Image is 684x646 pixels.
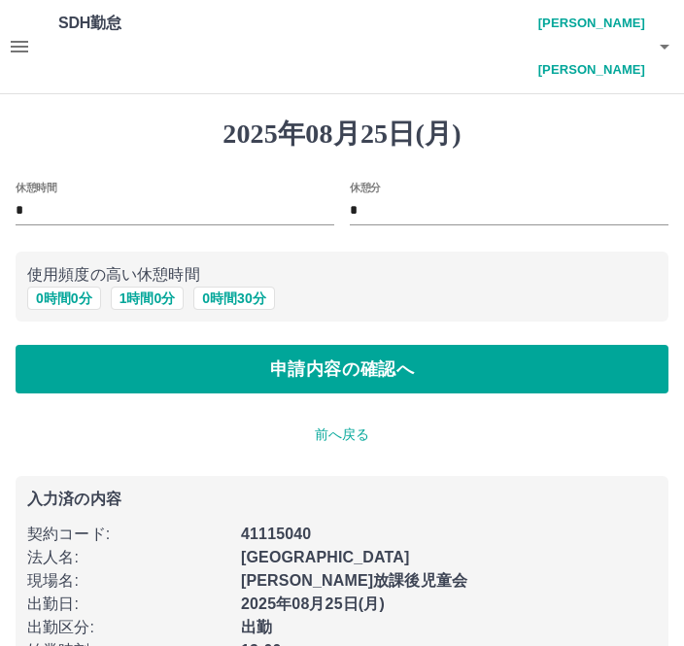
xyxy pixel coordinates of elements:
[111,287,185,310] button: 1時間0分
[27,569,229,593] p: 現場名 :
[193,287,274,310] button: 0時間30分
[16,345,668,393] button: 申請内容の確認へ
[16,180,56,194] label: 休憩時間
[241,595,385,612] b: 2025年08月25日(月)
[241,549,410,565] b: [GEOGRAPHIC_DATA]
[16,118,668,151] h1: 2025年08月25日(月)
[241,619,272,635] b: 出勤
[241,572,467,589] b: [PERSON_NAME]放課後児童会
[27,492,657,507] p: 入力済の内容
[241,526,311,542] b: 41115040
[27,593,229,616] p: 出勤日 :
[27,616,229,639] p: 出勤区分 :
[27,523,229,546] p: 契約コード :
[350,180,381,194] label: 休憩分
[16,425,668,445] p: 前へ戻る
[27,287,101,310] button: 0時間0分
[27,263,657,287] p: 使用頻度の高い休憩時間
[27,546,229,569] p: 法人名 :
